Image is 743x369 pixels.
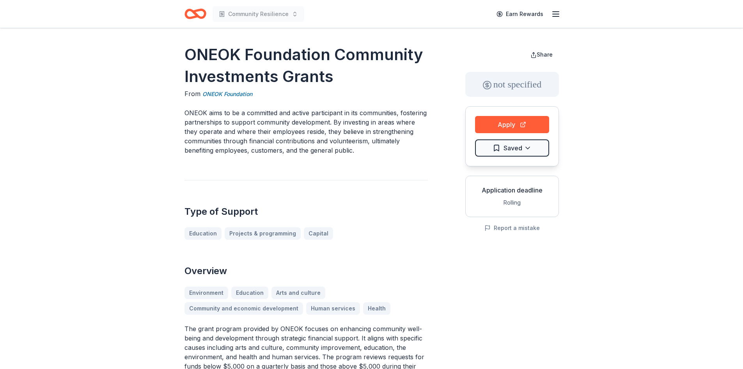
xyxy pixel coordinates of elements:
[304,227,333,240] a: Capital
[524,47,559,62] button: Share
[465,72,559,97] div: not specified
[225,227,301,240] a: Projects & programming
[504,143,522,153] span: Saved
[184,44,428,87] h1: ONEOK Foundation Community Investments Grants
[184,205,428,218] h2: Type of Support
[184,227,222,240] a: Education
[184,89,428,99] div: From
[492,7,548,21] a: Earn Rewards
[228,9,289,19] span: Community Resilience
[475,139,549,157] button: Saved
[202,89,252,99] a: ONEOK Foundation
[484,223,540,233] button: Report a mistake
[184,108,428,155] p: ONEOK aims to be a committed and active participant in its communities, fostering partnerships to...
[475,116,549,133] button: Apply
[184,5,206,23] a: Home
[472,185,552,195] div: Application deadline
[213,6,304,22] button: Community Resilience
[537,51,553,58] span: Share
[184,265,428,277] h2: Overview
[472,198,552,207] div: Rolling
